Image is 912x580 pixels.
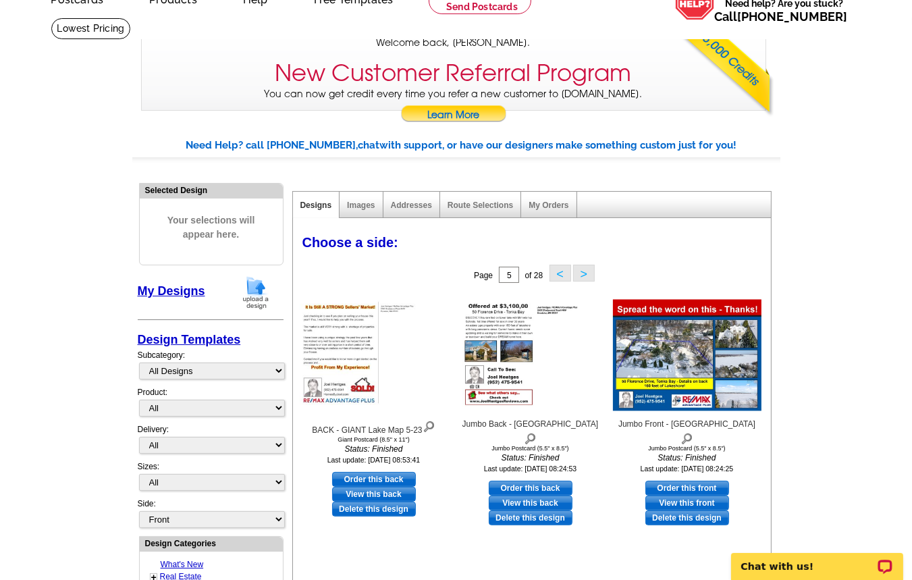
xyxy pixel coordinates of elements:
[358,139,380,151] span: chat
[613,418,761,445] div: Jumbo Front - [GEOGRAPHIC_DATA]
[138,498,284,529] div: Side:
[138,333,241,346] a: Design Templates
[140,537,283,550] div: Design Categories
[377,36,531,50] span: Welcome back, [PERSON_NAME].
[327,456,421,464] small: Last update: [DATE] 08:53:41
[423,418,435,433] img: view design details
[680,430,693,445] img: view design details
[645,510,729,525] a: Delete this design
[641,465,734,473] small: Last update: [DATE] 08:24:25
[456,452,605,464] i: Status: Finished
[391,201,432,210] a: Addresses
[300,418,448,436] div: BACK - GIANT Lake Map 5-23
[456,445,605,452] div: Jumbo Postcard (5.5" x 8.5")
[613,445,761,452] div: Jumbo Postcard (5.5" x 8.5")
[275,59,632,87] h3: New Customer Referral Program
[613,452,761,464] i: Status: Finished
[524,430,537,445] img: view design details
[150,200,273,255] span: Your selections will appear here.
[738,9,848,24] a: [PHONE_NUMBER]
[161,560,204,569] a: What's New
[573,265,595,282] button: >
[549,265,571,282] button: <
[529,201,568,210] a: My Orders
[302,235,398,250] span: Choose a side:
[347,201,375,210] a: Images
[448,201,513,210] a: Route Selections
[400,105,507,126] a: Learn More
[332,487,416,502] a: View this back
[332,472,416,487] a: use this design
[300,298,448,413] img: BACK - GIANT Lake Map 5-23
[186,138,780,153] div: Need Help? call [PHONE_NUMBER], with support, or have our designers make something custom just fo...
[138,386,284,423] div: Product:
[525,271,543,280] span: of 28
[645,481,729,496] a: use this design
[715,9,848,24] span: Call
[489,481,572,496] a: use this design
[300,443,448,455] i: Status: Finished
[332,502,416,517] a: Delete this design
[645,496,729,510] a: View this front
[489,496,572,510] a: View this back
[489,510,572,525] a: Delete this design
[138,423,284,460] div: Delivery:
[300,201,332,210] a: Designs
[722,537,912,580] iframe: LiveChat chat widget
[238,275,273,310] img: upload-design
[138,349,284,386] div: Subcategory:
[456,418,605,445] div: Jumbo Back - [GEOGRAPHIC_DATA]
[456,300,605,411] img: Jumbo Back - Florence
[300,436,448,443] div: Giant Postcard (8.5" x 11")
[140,184,283,196] div: Selected Design
[138,460,284,498] div: Sizes:
[138,284,205,298] a: My Designs
[484,465,577,473] small: Last update: [DATE] 08:24:53
[142,87,766,126] p: You can now get credit every time you refer a new customer to [DOMAIN_NAME].
[613,300,761,411] img: Jumbo Front - Florence
[474,271,493,280] span: Page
